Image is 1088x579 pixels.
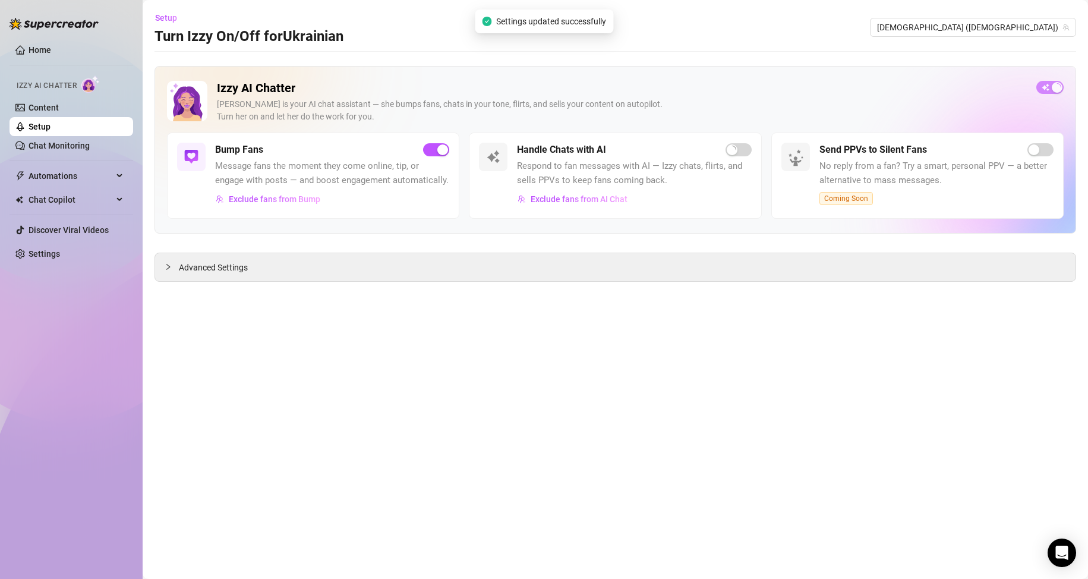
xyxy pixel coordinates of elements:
[29,103,59,112] a: Content
[29,45,51,55] a: Home
[517,190,628,209] button: Exclude fans from AI Chat
[215,143,263,157] h5: Bump Fans
[29,141,90,150] a: Chat Monitoring
[167,81,207,121] img: Izzy AI Chatter
[728,146,736,154] span: loading
[29,249,60,259] a: Settings
[165,260,179,273] div: collapsed
[496,15,606,28] span: Settings updated successfully
[215,159,449,187] span: Message fans the moment they come online, tip, or engage with posts — and boost engagement automa...
[819,143,927,157] h5: Send PPVs to Silent Fans
[482,17,491,26] span: check-circle
[517,143,606,157] h5: Handle Chats with AI
[184,150,198,164] img: svg%3e
[215,190,321,209] button: Exclude fans from Bump
[1062,24,1070,31] span: team
[1048,539,1076,567] div: Open Intercom Messenger
[217,81,1027,96] h2: Izzy AI Chatter
[216,195,224,203] img: svg%3e
[17,80,77,92] span: Izzy AI Chatter
[155,13,177,23] span: Setup
[486,150,500,164] img: svg%3e
[217,98,1027,123] div: [PERSON_NAME] is your AI chat assistant — she bumps fans, chats in your tone, flirts, and sells y...
[165,263,172,270] span: collapsed
[29,122,51,131] a: Setup
[81,75,100,93] img: AI Chatter
[154,27,343,46] h3: Turn Izzy On/Off for Ukrainian
[229,194,320,204] span: Exclude fans from Bump
[29,166,113,185] span: Automations
[819,192,873,205] span: Coming Soon
[788,149,807,168] img: silent-fans-ppv-o-N6Mmdf.svg
[877,18,1069,36] span: Ukrainian (ukrainianmodel)
[10,18,99,30] img: logo-BBDzfeDw.svg
[15,196,23,204] img: Chat Copilot
[517,159,751,187] span: Respond to fan messages with AI — Izzy chats, flirts, and sells PPVs to keep fans coming back.
[29,190,113,209] span: Chat Copilot
[518,195,526,203] img: svg%3e
[179,261,248,274] span: Advanced Settings
[819,159,1054,187] span: No reply from a fan? Try a smart, personal PPV — a better alternative to mass messages.
[531,194,627,204] span: Exclude fans from AI Chat
[29,225,109,235] a: Discover Viral Videos
[15,171,25,181] span: thunderbolt
[1053,83,1061,92] span: loading
[154,8,187,27] button: Setup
